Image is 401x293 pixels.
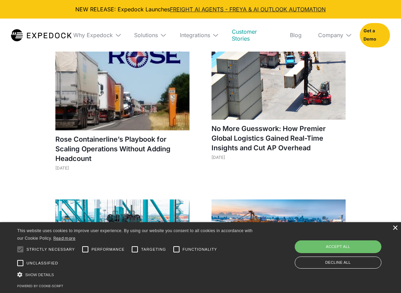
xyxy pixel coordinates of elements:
span: Targeting [141,247,166,252]
div: Company [313,19,354,52]
iframe: Chat Widget [367,260,401,293]
a: Powered by cookie-script [17,284,63,288]
div: Why Expedock [68,19,123,52]
div: Company [318,32,343,39]
span: Strictly necessary [26,247,75,252]
a: Read more [53,236,76,241]
h1: Rose Containerline’s Playbook for Scaling Operations Without Adding Headcount [55,134,189,163]
a: Customer Stories [226,19,279,52]
div: Show details [17,271,256,278]
div: Decline all [295,257,382,269]
div: Why Expedock [73,32,113,39]
div: Accept all [295,240,382,253]
div: NEW RELEASE: Expedock Launches [6,6,395,13]
a: Get a Demo [360,23,390,47]
a: Blog [284,19,307,52]
span: This website uses cookies to improve user experience. By using our website you consent to all coo... [17,228,252,241]
a: Rose Containerline’s Playbook for Scaling Operations Without Adding Headcount[DATE] [55,41,189,177]
span: Show details [25,273,54,277]
div: Close [392,226,398,231]
span: Functionality [183,247,217,252]
div: [DATE] [212,155,346,160]
div: [DATE] [55,165,189,171]
span: Unclassified [26,260,58,266]
div: Integrations [174,19,221,52]
div: Integrations [180,32,210,39]
a: No More Guesswork: How Premier Global Logistics Gained Real-Time Insights and Cut AP Overhead[DATE] [212,41,346,167]
div: Solutions [129,19,169,52]
a: FREIGHT AI AGENTS - FREYA & AI OUTLOOK AUTOMATION [170,6,326,13]
div: Solutions [134,32,158,39]
span: Performance [91,247,125,252]
h1: No More Guesswork: How Premier Global Logistics Gained Real-Time Insights and Cut AP Overhead [212,124,346,153]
